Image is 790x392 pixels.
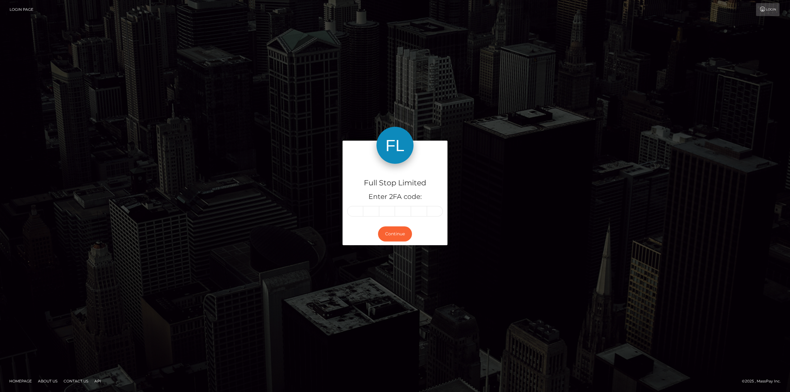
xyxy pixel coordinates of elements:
[756,3,780,16] a: Login
[92,376,104,386] a: API
[376,127,414,164] img: Full Stop Limited
[378,226,412,241] button: Continue
[347,192,443,202] h5: Enter 2FA code:
[347,178,443,188] h4: Full Stop Limited
[61,376,91,386] a: Contact Us
[35,376,60,386] a: About Us
[7,376,34,386] a: Homepage
[742,378,785,385] div: © 2025 , MassPay Inc.
[10,3,33,16] a: Login Page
